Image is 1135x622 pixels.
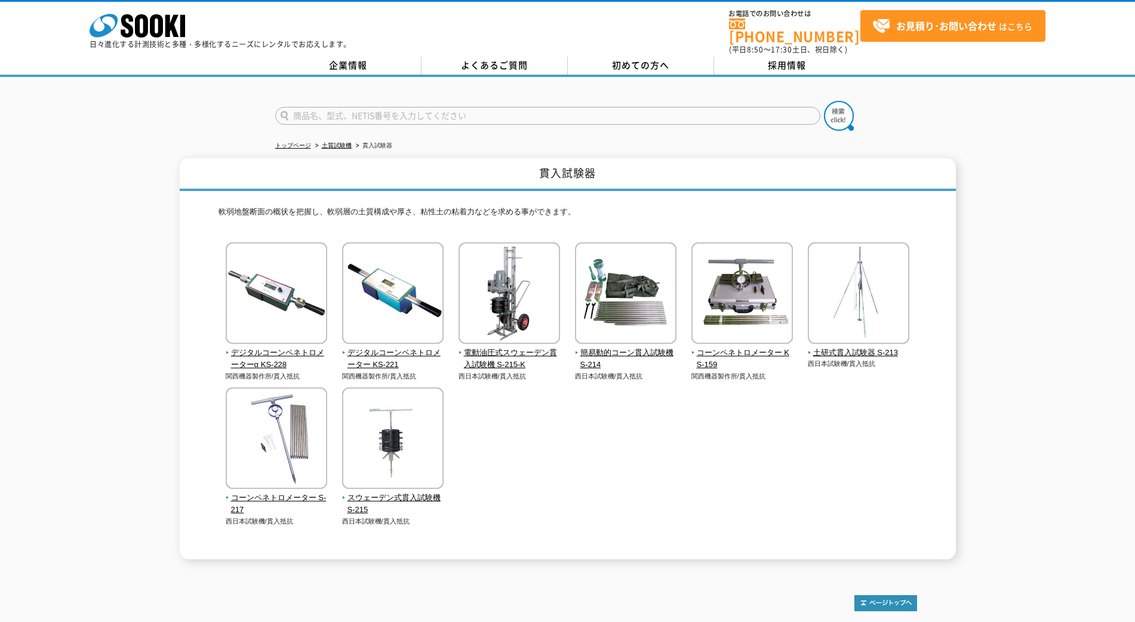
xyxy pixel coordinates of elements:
a: 簡易動的コーン貫入試験機 S-214 [575,335,677,371]
span: デジタルコーンペネトロメーターα KS-228 [226,347,328,372]
input: 商品名、型式、NETIS番号を入力してください [275,107,820,125]
span: デジタルコーンペネトロメーター KS-221 [342,347,444,372]
span: はこちら [872,17,1032,35]
img: デジタルコーンペネトロメーターα KS-228 [226,242,327,347]
p: 日々進化する計測技術と多種・多様化するニーズにレンタルでお応えします。 [90,41,351,48]
img: 土研式貫入試験器 S-213 [808,242,909,347]
p: 西日本試験機/貫入抵抗 [226,516,328,526]
a: 初めての方へ [568,57,714,75]
img: コーンペネトロメーター KS-159 [691,242,793,347]
p: 関西機器製作所/貫入抵抗 [342,371,444,381]
img: トップページへ [854,595,917,611]
p: 西日本試験機/貫入抵抗 [342,516,444,526]
strong: お見積り･お問い合わせ [896,19,996,33]
img: 電動油圧式スウェーデン貫入試験機 S-215-K [459,242,560,347]
a: デジタルコーンペネトロメーター KS-221 [342,335,444,371]
img: btn_search.png [824,101,854,131]
img: デジタルコーンペネトロメーター KS-221 [342,242,444,347]
a: 電動油圧式スウェーデン貫入試験機 S-215-K [459,335,561,371]
p: 西日本試験機/貫入抵抗 [575,371,677,381]
a: トップページ [275,142,311,149]
a: スウェーデン式貫入試験機 S-215 [342,481,444,516]
a: お見積り･お問い合わせはこちら [860,10,1045,42]
img: コーンペネトロメーター S-217 [226,387,327,492]
span: 8:50 [747,44,764,55]
p: 西日本試験機/貫入抵抗 [459,371,561,381]
img: スウェーデン式貫入試験機 S-215 [342,387,444,492]
span: お電話でのお問い合わせは [729,10,860,17]
span: 土研式貫入試験器 S-213 [808,347,910,359]
p: 関西機器製作所/貫入抵抗 [691,371,793,381]
a: 採用情報 [714,57,860,75]
a: [PHONE_NUMBER] [729,19,860,43]
a: 企業情報 [275,57,422,75]
a: 土研式貫入試験器 S-213 [808,335,910,359]
span: コーンペネトロメーター KS-159 [691,347,793,372]
a: 土質試験機 [322,142,352,149]
p: 軟弱地盤断面の概状を把握し、軟弱層の土質構成や厚さ、粘性土の粘着力などを求める事ができます。 [219,206,917,224]
span: コーンペネトロメーター S-217 [226,492,328,517]
p: 西日本試験機/貫入抵抗 [808,359,910,369]
a: よくあるご質問 [422,57,568,75]
span: (平日 ～ 土日、祝日除く) [729,44,847,55]
a: デジタルコーンペネトロメーターα KS-228 [226,335,328,371]
a: コーンペネトロメーター KS-159 [691,335,793,371]
img: 簡易動的コーン貫入試験機 S-214 [575,242,676,347]
span: 電動油圧式スウェーデン貫入試験機 S-215-K [459,347,561,372]
span: 初めての方へ [612,58,669,72]
span: 17:30 [771,44,792,55]
span: 簡易動的コーン貫入試験機 S-214 [575,347,677,372]
h1: 貫入試験器 [180,158,956,191]
li: 貫入試験器 [353,140,392,152]
span: スウェーデン式貫入試験機 S-215 [342,492,444,517]
p: 関西機器製作所/貫入抵抗 [226,371,328,381]
a: コーンペネトロメーター S-217 [226,481,328,516]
